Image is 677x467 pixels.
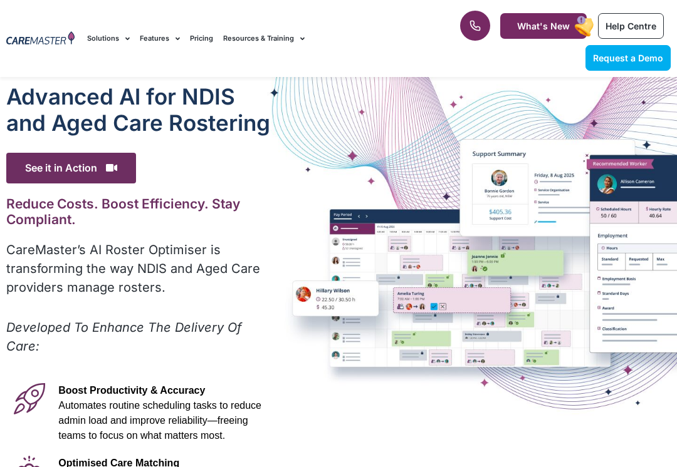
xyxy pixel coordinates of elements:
p: CareMaster’s AI Roster Optimiser is transforming the way NDIS and Aged Care providers manage rost... [6,240,271,297]
h2: Reduce Costs. Boost Efficiency. Stay Compliant. [6,196,271,227]
a: Help Centre [598,13,664,39]
span: What's New [517,21,570,31]
a: Resources & Training [223,18,305,59]
nav: Menu [87,18,431,59]
a: Solutions [87,18,130,59]
a: Request a Demo [585,45,671,71]
h1: Advanced Al for NDIS and Aged Care Rostering [6,83,271,136]
span: Help Centre [606,21,656,31]
span: Automates routine scheduling tasks to reduce admin load and improve reliability—freeing teams to ... [58,400,261,441]
span: See it in Action [6,153,136,183]
a: What's New [500,13,587,39]
em: Developed To Enhance The Delivery Of Care: [6,320,241,354]
span: Request a Demo [593,53,663,63]
a: Features [140,18,180,59]
a: Pricing [190,18,213,59]
span: Boost Productivity & Accuracy [58,385,205,396]
img: CareMaster Logo [6,31,75,46]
